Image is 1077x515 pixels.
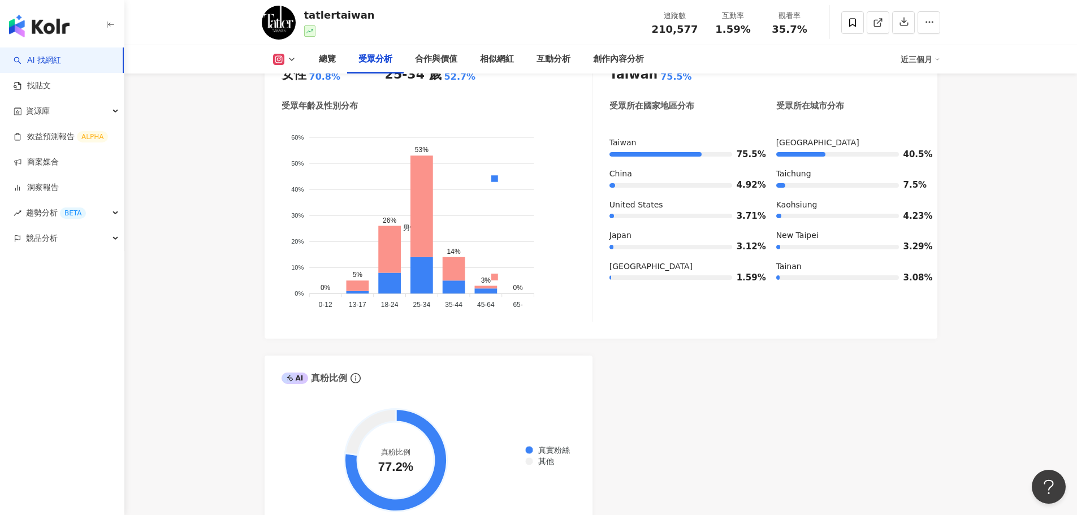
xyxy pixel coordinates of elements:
[262,6,296,40] img: KOL Avatar
[282,372,348,384] div: 真粉比例
[776,200,920,211] div: Kaohsiung
[737,243,754,251] span: 3.12%
[14,182,59,193] a: 洞察報告
[318,301,332,309] tspan: 0-12
[776,168,920,180] div: Taichung
[480,53,514,66] div: 相似網紅
[14,55,61,66] a: searchAI 找網紅
[712,10,755,21] div: 互動率
[609,100,694,112] div: 受眾所在國家地區分布
[903,150,920,159] span: 40.5%
[395,224,417,232] span: 男性
[26,200,86,226] span: 趨勢分析
[291,238,304,245] tspan: 20%
[477,301,495,309] tspan: 45-64
[9,15,70,37] img: logo
[26,98,50,124] span: 資源庫
[609,137,754,149] div: Taiwan
[291,186,304,193] tspan: 40%
[282,100,358,112] div: 受眾年齡及性別分布
[903,243,920,251] span: 3.29%
[291,160,304,167] tspan: 50%
[444,71,476,83] div: 52.7%
[385,66,442,84] div: 25-34 歲
[295,290,304,297] tspan: 0%
[282,373,309,384] div: AI
[415,53,457,66] div: 合作與價值
[737,181,754,189] span: 4.92%
[60,207,86,219] div: BETA
[737,212,754,220] span: 3.71%
[1032,470,1066,504] iframe: Help Scout Beacon - Open
[776,137,920,149] div: [GEOGRAPHIC_DATA]
[319,53,336,66] div: 總覽
[737,150,754,159] span: 75.5%
[903,181,920,189] span: 7.5%
[776,230,920,241] div: New Taipei
[26,226,58,251] span: 競品分析
[715,24,750,35] span: 1.59%
[609,168,754,180] div: China
[652,23,698,35] span: 210,577
[768,10,811,21] div: 觀看率
[660,71,692,83] div: 75.5%
[14,157,59,168] a: 商案媒合
[609,66,658,84] div: Taiwan
[776,100,844,112] div: 受眾所在城市分布
[537,53,570,66] div: 互動分析
[903,274,920,282] span: 3.08%
[593,53,644,66] div: 創作內容分析
[445,301,462,309] tspan: 35-44
[14,80,51,92] a: 找貼文
[304,8,375,22] div: tatlertaiwan
[609,230,754,241] div: Japan
[609,200,754,211] div: United States
[291,134,304,141] tspan: 60%
[282,66,306,84] div: 女性
[380,301,398,309] tspan: 18-24
[349,371,362,385] span: info-circle
[772,24,807,35] span: 35.7%
[609,261,754,272] div: [GEOGRAPHIC_DATA]
[530,457,554,466] span: 其他
[901,50,940,68] div: 近三個月
[513,301,522,309] tspan: 65-
[291,212,304,219] tspan: 30%
[349,301,366,309] tspan: 13-17
[737,274,754,282] span: 1.59%
[291,264,304,271] tspan: 10%
[903,212,920,220] span: 4.23%
[652,10,698,21] div: 追蹤數
[776,261,920,272] div: Tainan
[309,71,341,83] div: 70.8%
[14,209,21,217] span: rise
[358,53,392,66] div: 受眾分析
[14,131,108,142] a: 效益預測報告ALPHA
[530,445,570,455] span: 真實粉絲
[413,301,430,309] tspan: 25-34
